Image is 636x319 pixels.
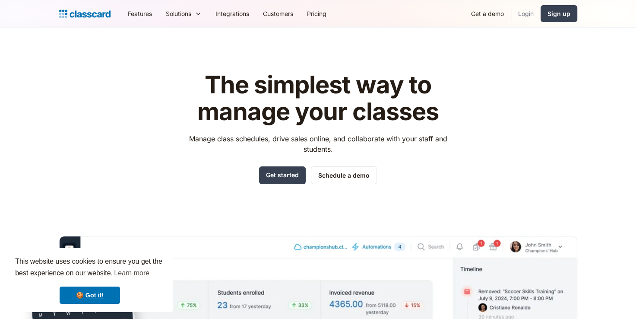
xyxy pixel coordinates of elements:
[15,256,165,280] span: This website uses cookies to ensure you get the best experience on our website.
[511,4,541,23] a: Login
[311,166,377,184] a: Schedule a demo
[113,267,151,280] a: learn more about cookies
[541,5,577,22] a: Sign up
[166,9,191,18] div: Solutions
[256,4,300,23] a: Customers
[547,9,570,18] div: Sign up
[60,287,120,304] a: dismiss cookie message
[181,72,455,125] h1: The simplest way to manage your classes
[181,134,455,154] p: Manage class schedules, drive sales online, and collaborate with your staff and students.
[464,4,511,23] a: Get a demo
[121,4,159,23] a: Features
[7,248,173,312] div: cookieconsent
[159,4,209,23] div: Solutions
[300,4,333,23] a: Pricing
[209,4,256,23] a: Integrations
[259,166,306,184] a: Get started
[59,8,111,20] a: home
